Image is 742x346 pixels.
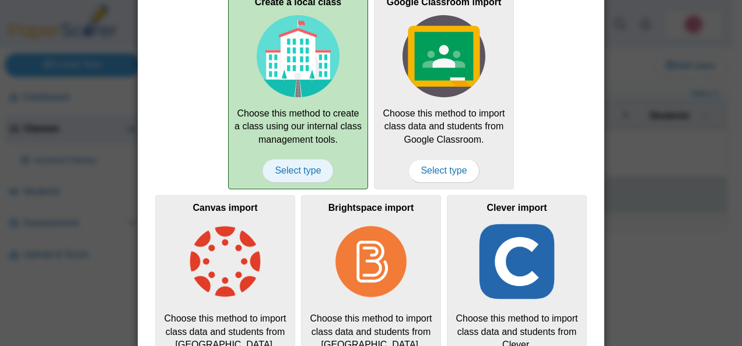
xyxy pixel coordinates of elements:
[487,203,547,213] b: Clever import
[192,203,257,213] b: Canvas import
[330,220,412,303] img: class-type-brightspace.png
[184,220,267,303] img: class-type-canvas.png
[328,203,414,213] b: Brightspace import
[402,15,485,98] img: class-type-google-classroom.svg
[257,15,339,98] img: class-type-local.svg
[475,220,558,303] img: class-type-clever.png
[262,159,333,182] span: Select type
[408,159,479,182] span: Select type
